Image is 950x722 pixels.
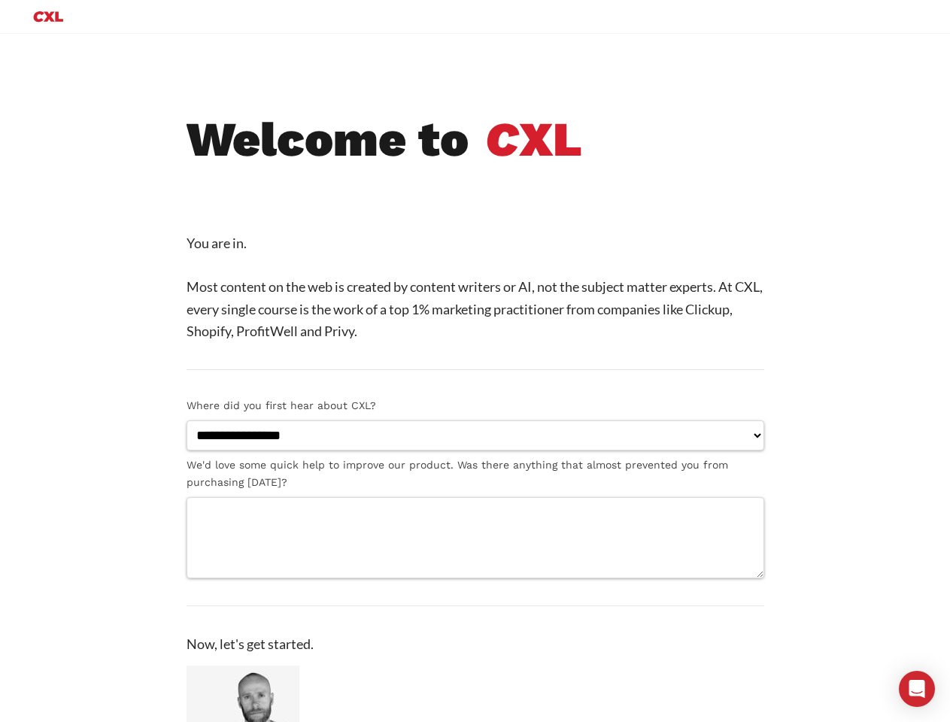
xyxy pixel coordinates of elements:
label: Where did you first hear about CXL? [187,397,764,414]
b: Welcome to [187,111,469,168]
i: C [485,111,519,168]
p: You are in. Most content on the web is created by content writers or AI, not the subject matter e... [187,232,764,342]
p: Now, let's get started. [187,633,764,655]
label: We'd love some quick help to improve our product. Was there anything that almost prevented you fr... [187,457,764,491]
b: XL [485,111,582,168]
div: Open Intercom Messenger [899,671,935,707]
